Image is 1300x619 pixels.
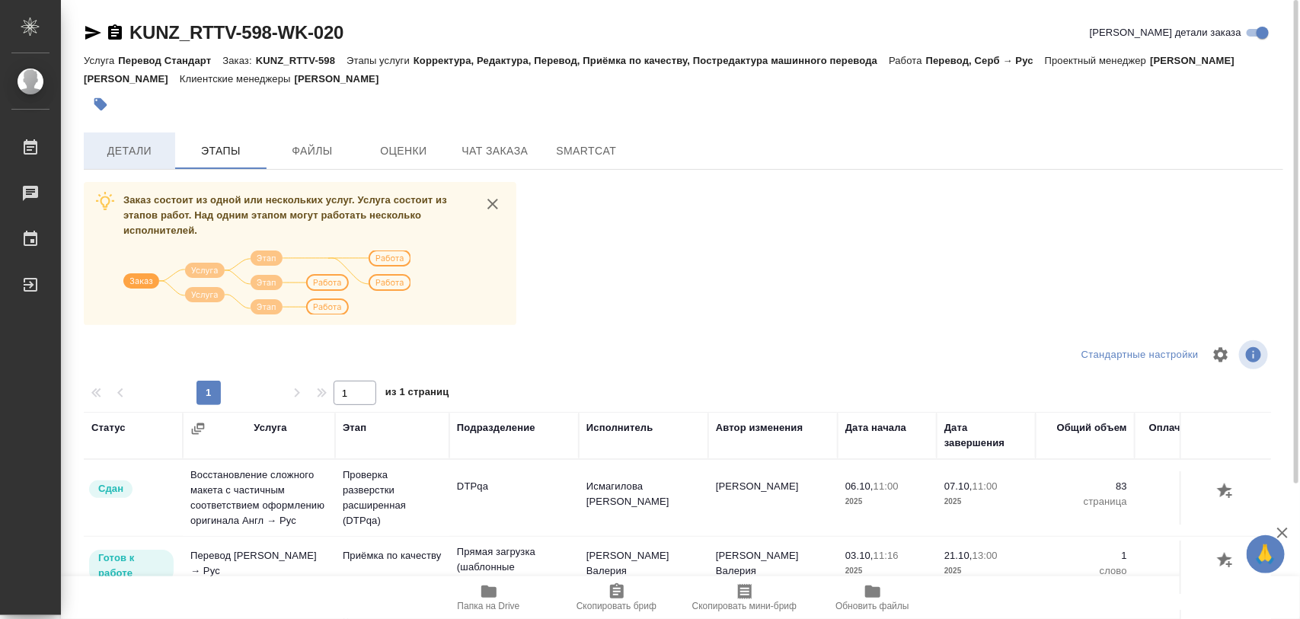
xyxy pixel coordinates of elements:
div: Этап [343,420,366,436]
div: Оплачиваемый объем [1142,420,1226,451]
p: 11:16 [874,550,899,561]
td: Исмагилова [PERSON_NAME] [579,471,708,525]
p: Перевод Стандарт [118,55,222,66]
div: Общий объем [1057,420,1127,436]
button: 🙏 [1247,535,1285,573]
div: Исполнитель [586,420,653,436]
a: KUNZ_RTTV-598-WK-020 [129,22,343,43]
p: страница [1043,494,1127,509]
span: Обновить файлы [835,601,909,611]
td: [PERSON_NAME] [708,471,838,525]
div: Автор изменения [716,420,803,436]
span: Заказ состоит из одной или нескольких услуг. Услуга состоит из этапов работ. Над одним этапом мог... [123,194,447,236]
button: Добавить тэг [84,88,117,121]
span: Скопировать мини-бриф [692,601,797,611]
span: Детали [93,142,166,161]
p: Перевод, Серб → Рус [926,55,1045,66]
p: слово [1043,563,1127,579]
p: KUNZ_RTTV-598 [256,55,347,66]
p: 2025 [845,563,929,579]
p: Готов к работе [98,550,164,581]
p: Корректура, Редактура, Перевод, Приёмка по качеству, Постредактура машинного перевода [414,55,889,66]
p: 2025 [944,494,1028,509]
span: SmartCat [550,142,623,161]
span: Оценки [367,142,440,161]
span: [PERSON_NAME] детали заказа [1090,25,1241,40]
span: из 1 страниц [385,383,449,405]
p: 06.10, [845,480,874,492]
p: Сдан [98,481,123,496]
div: Услуга [254,420,286,436]
span: Этапы [184,142,257,161]
p: Работа [889,55,926,66]
td: DTPqa [449,471,579,525]
p: 1 [1043,548,1127,563]
td: Перевод [PERSON_NAME] → Рус [183,541,335,594]
button: Сгруппировать [190,421,206,436]
p: 21.10, [944,550,973,561]
p: 11:00 [874,480,899,492]
span: Папка на Drive [458,601,520,611]
button: Добавить оценку [1213,479,1239,505]
td: Прямая загрузка (шаблонные документы) [449,537,579,598]
p: 11:00 [973,480,998,492]
button: Скопировать бриф [553,576,681,619]
td: [PERSON_NAME] Валерия [579,541,708,594]
p: Проверка разверстки расширенная (DTPqa) [343,467,442,528]
p: 07.10, [944,480,973,492]
div: split button [1078,343,1203,367]
p: 2025 [845,494,929,509]
p: 83 [1043,479,1127,494]
td: [PERSON_NAME] Валерия [708,541,838,594]
button: Папка на Drive [425,576,553,619]
div: Подразделение [457,420,535,436]
span: Настроить таблицу [1203,337,1239,373]
span: 🙏 [1253,538,1279,570]
p: Клиентские менеджеры [180,73,295,85]
p: Услуга [84,55,118,66]
p: Заказ: [222,55,255,66]
button: Обновить файлы [809,576,937,619]
span: Посмотреть информацию [1239,340,1271,369]
p: слово [1142,563,1226,579]
p: Приёмка по качеству [343,548,442,563]
div: Дата завершения [944,420,1028,451]
p: Этапы услуги [347,55,414,66]
span: Файлы [276,142,349,161]
p: 83 [1142,479,1226,494]
span: Чат заказа [458,142,532,161]
button: close [481,193,504,215]
div: Статус [91,420,126,436]
div: Дата начала [845,420,906,436]
p: 1 [1142,548,1226,563]
p: страница [1142,494,1226,509]
p: Проектный менеджер [1045,55,1150,66]
td: Восстановление сложного макета с частичным соответствием оформлению оригинала Англ → Рус [183,460,335,536]
button: Скопировать ссылку [106,24,124,42]
p: [PERSON_NAME] [295,73,391,85]
button: Скопировать ссылку для ЯМессенджера [84,24,102,42]
button: Скопировать мини-бриф [681,576,809,619]
span: Скопировать бриф [577,601,656,611]
button: Добавить оценку [1213,548,1239,574]
p: 03.10, [845,550,874,561]
p: 13:00 [973,550,998,561]
p: 2025 [944,563,1028,579]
